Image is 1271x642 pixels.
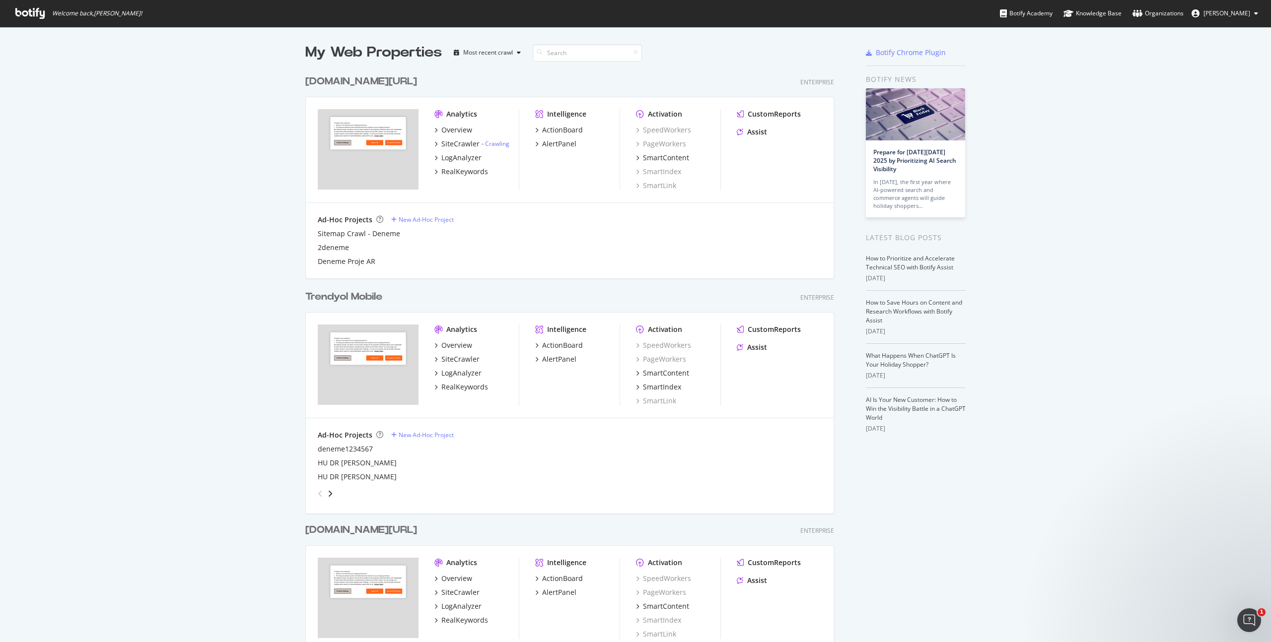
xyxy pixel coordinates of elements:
[434,615,488,625] a: RealKeywords
[737,558,801,568] a: CustomReports
[535,354,576,364] a: AlertPanel
[441,125,472,135] div: Overview
[535,587,576,597] a: AlertPanel
[1132,8,1184,18] div: Organizations
[636,181,676,191] a: SmartLink
[391,215,454,224] a: New Ad-Hoc Project
[305,523,421,537] a: [DOMAIN_NAME][URL]
[318,243,349,253] div: 2deneme
[737,342,767,352] a: Assist
[547,558,586,568] div: Intelligence
[318,229,400,239] a: Sitemap Crawl - Deneme
[636,396,676,406] a: SmartLink
[800,526,834,535] div: Enterprise
[866,232,966,243] div: Latest Blog Posts
[441,153,482,163] div: LogAnalyzer
[747,127,767,137] div: Assist
[866,424,966,433] div: [DATE]
[434,139,509,149] a: SiteCrawler- Crawling
[800,293,834,302] div: Enterprise
[1203,9,1250,17] span: Murat Akbulut
[643,153,689,163] div: SmartContent
[441,340,472,350] div: Overview
[636,153,689,163] a: SmartContent
[636,125,691,135] a: SpeedWorkers
[434,587,480,597] a: SiteCrawler
[866,274,966,283] div: [DATE]
[318,109,419,190] img: trendyol.com/ar
[873,178,958,210] div: In [DATE], the first year where AI-powered search and commerce agents will guide holiday shoppers…
[866,351,956,369] a: What Happens When ChatGPT Is Your Holiday Shopper?
[1258,608,1266,616] span: 1
[748,324,801,334] div: CustomReports
[866,254,955,271] a: How to Prioritize and Accelerate Technical SEO with Botify Assist
[636,340,691,350] a: SpeedWorkers
[535,340,583,350] a: ActionBoard
[434,167,488,177] a: RealKeywords
[643,368,689,378] div: SmartContent
[737,109,801,119] a: CustomReports
[542,340,583,350] div: ActionBoard
[450,45,525,61] button: Most recent crawl
[318,430,372,440] div: Ad-Hoc Projects
[648,109,682,119] div: Activation
[636,615,681,625] div: SmartIndex
[648,324,682,334] div: Activation
[535,574,583,583] a: ActionBoard
[441,139,480,149] div: SiteCrawler
[318,444,373,454] a: deneme1234567
[535,125,583,135] a: ActionBoard
[318,472,397,482] div: HU DR [PERSON_NAME]
[873,148,956,173] a: Prepare for [DATE][DATE] 2025 by Prioritizing AI Search Visibility
[318,458,397,468] div: HU DR [PERSON_NAME]
[748,558,801,568] div: CustomReports
[391,431,454,439] a: New Ad-Hoc Project
[1063,8,1122,18] div: Knowledge Base
[318,324,419,405] img: trendyol.com
[434,153,482,163] a: LogAnalyzer
[1000,8,1053,18] div: Botify Academy
[441,382,488,392] div: RealKeywords
[636,139,686,149] a: PageWorkers
[463,50,513,56] div: Most recent crawl
[318,558,419,638] img: trendyol.com/ro
[866,298,962,324] a: How to Save Hours on Content and Research Workflows with Botify Assist
[737,324,801,334] a: CustomReports
[318,215,372,225] div: Ad-Hoc Projects
[434,125,472,135] a: Overview
[441,167,488,177] div: RealKeywords
[535,139,576,149] a: AlertPanel
[305,290,382,304] div: Trendyol Mobile
[441,587,480,597] div: SiteCrawler
[446,109,477,119] div: Analytics
[547,324,586,334] div: Intelligence
[305,74,421,89] a: [DOMAIN_NAME][URL]
[737,576,767,585] a: Assist
[318,257,375,266] a: Deneme Proje AR
[399,431,454,439] div: New Ad-Hoc Project
[441,601,482,611] div: LogAnalyzer
[327,489,334,499] div: angle-right
[636,629,676,639] a: SmartLink
[399,215,454,224] div: New Ad-Hoc Project
[533,44,642,62] input: Search
[1184,5,1266,21] button: [PERSON_NAME]
[434,574,472,583] a: Overview
[636,354,686,364] a: PageWorkers
[305,290,386,304] a: Trendyol Mobile
[866,48,946,58] a: Botify Chrome Plugin
[800,78,834,86] div: Enterprise
[542,125,583,135] div: ActionBoard
[636,167,681,177] a: SmartIndex
[434,340,472,350] a: Overview
[52,9,142,17] span: Welcome back, [PERSON_NAME] !
[441,615,488,625] div: RealKeywords
[542,354,576,364] div: AlertPanel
